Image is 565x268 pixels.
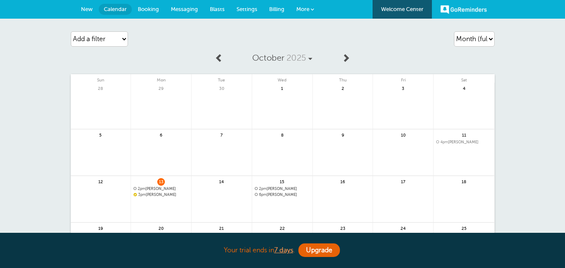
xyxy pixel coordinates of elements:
span: CHARLINE BLAKE [134,187,189,191]
span: Blasts [210,6,225,12]
span: 1 [278,85,286,91]
span: Fri [373,74,433,83]
span: 22 [278,225,286,231]
span: Billing [269,6,284,12]
span: More [296,6,309,12]
span: 20 [157,225,165,231]
span: 6pm [259,193,267,197]
a: 3pm[PERSON_NAME] [134,193,189,197]
span: 29 [157,85,165,91]
span: emmanuel brandeis [436,140,492,145]
span: 15 [278,178,286,184]
span: 2pm [259,187,267,191]
span: 9 [339,131,347,138]
span: 23 [339,225,347,231]
span: 3pm [138,193,146,197]
span: 4pm [440,140,448,144]
span: Confirmed. Changing the appointment date will unconfirm the appointment. [134,193,136,196]
span: 5 [97,131,104,138]
span: Booking [138,6,159,12]
span: ANASTASIA VITRUK [255,187,310,191]
a: 7 days [274,246,293,254]
span: 2pm [138,187,145,191]
span: Sat [434,74,494,83]
span: 2 [339,85,347,91]
span: Tue [192,74,252,83]
span: 28 [97,85,104,91]
span: Thu [313,74,373,83]
span: Settings [237,6,257,12]
span: 12 [97,178,104,184]
a: Calendar [99,4,132,15]
a: 2pm[PERSON_NAME] [255,187,310,191]
span: Sun [71,74,131,83]
span: 30 [218,85,225,91]
span: 21 [218,225,225,231]
div: Your trial ends in . [71,241,495,260]
span: 10 [399,131,407,138]
a: 2pm[PERSON_NAME] [134,187,189,191]
a: Upgrade [298,243,340,257]
span: 16 [339,178,347,184]
span: 11 [460,131,468,138]
span: Messaging [171,6,198,12]
span: 6 [157,131,165,138]
span: October [252,53,284,63]
a: October 2025 [228,49,337,67]
a: 6pm[PERSON_NAME] [255,193,310,197]
span: 24 [399,225,407,231]
span: 19 [97,225,104,231]
span: 17 [399,178,407,184]
span: New [81,6,93,12]
a: 4pm[PERSON_NAME] [436,140,492,145]
span: 25 [460,225,468,231]
span: 18 [460,178,468,184]
span: 4 [460,85,468,91]
span: 3 [399,85,407,91]
span: 13 [157,178,165,184]
iframe: Resource center [531,234,557,260]
span: MARIA D HOLLANDA [134,193,189,197]
span: Wed [252,74,312,83]
span: AFSOUN ASGHARZADEH [255,193,310,197]
span: Calendar [104,6,127,12]
span: 7 [218,131,225,138]
span: Mon [131,74,191,83]
span: 8 [278,131,286,138]
span: 14 [218,178,225,184]
span: 2025 [287,53,306,63]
